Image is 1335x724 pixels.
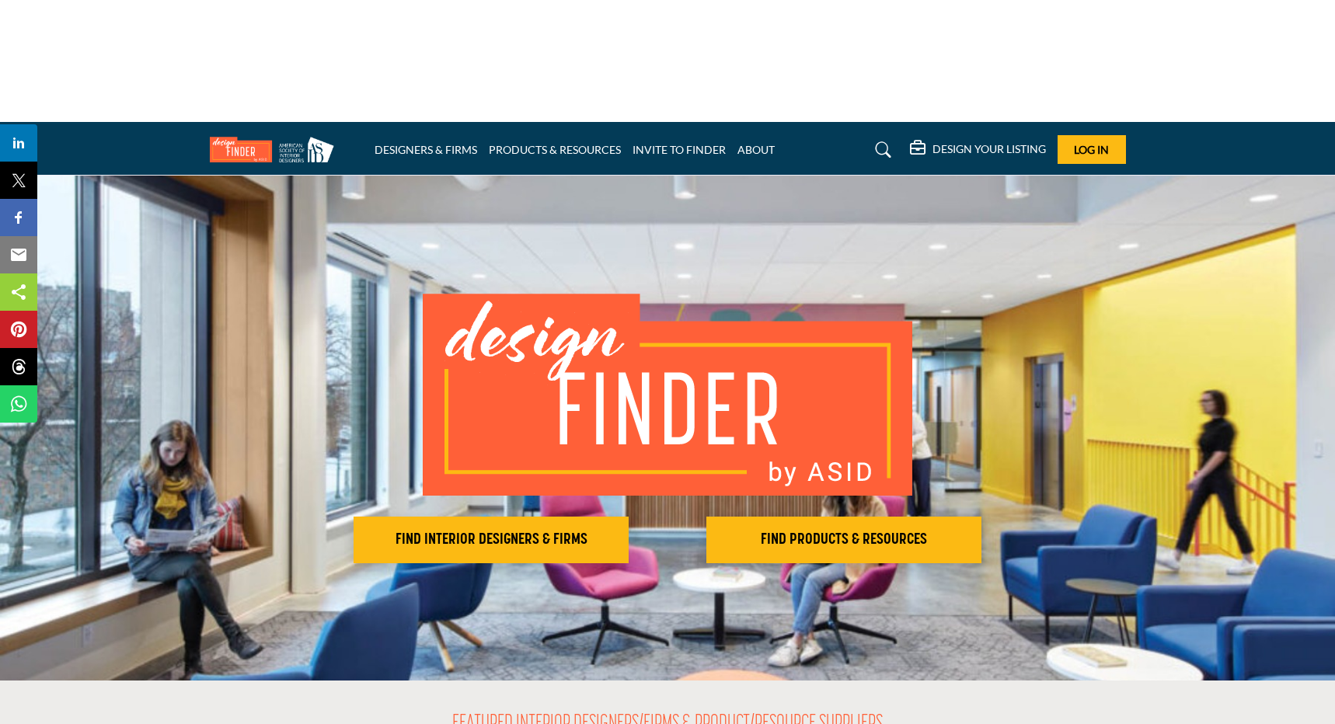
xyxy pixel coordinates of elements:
span: Log In [1074,143,1109,156]
a: INVITE TO FINDER [633,143,726,156]
a: Search [860,137,901,162]
a: ABOUT [737,143,775,156]
h2: FIND INTERIOR DESIGNERS & FIRMS [358,531,624,549]
img: Site Logo [210,137,342,162]
div: DESIGN YOUR LISTING [910,141,1046,159]
a: PRODUCTS & RESOURCES [489,143,621,156]
button: Log In [1058,135,1126,164]
h5: DESIGN YOUR LISTING [932,142,1046,156]
a: DESIGNERS & FIRMS [375,143,477,156]
h2: FIND PRODUCTS & RESOURCES [711,531,977,549]
button: FIND PRODUCTS & RESOURCES [706,517,981,563]
img: image [423,294,912,496]
button: FIND INTERIOR DESIGNERS & FIRMS [354,517,629,563]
